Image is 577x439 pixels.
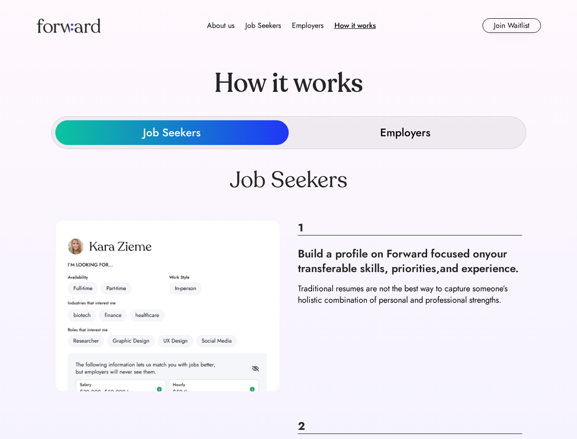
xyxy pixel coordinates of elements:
div: 1 [298,220,523,236]
div: How it works [334,20,376,31]
div: Job Seekers [55,167,522,193]
div: Employers [292,20,323,31]
div: Job Seekers [143,125,201,140]
img: Forward logo [37,18,101,33]
button: Join Waitlist [482,18,541,33]
div: About us [207,20,234,31]
div: Job Seekers [245,20,281,31]
div: Build a profile on Forward focused onyour transferable skills, priorities,and experience. [298,246,523,276]
img: how-it-works_js_1.png [55,220,280,391]
div: Traditional resumes are not the best way to capture someone’s holistic combination of personal an... [298,283,523,306]
div: How it works [196,51,381,116]
div: Employers [380,125,430,140]
div: 2 [298,419,523,434]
